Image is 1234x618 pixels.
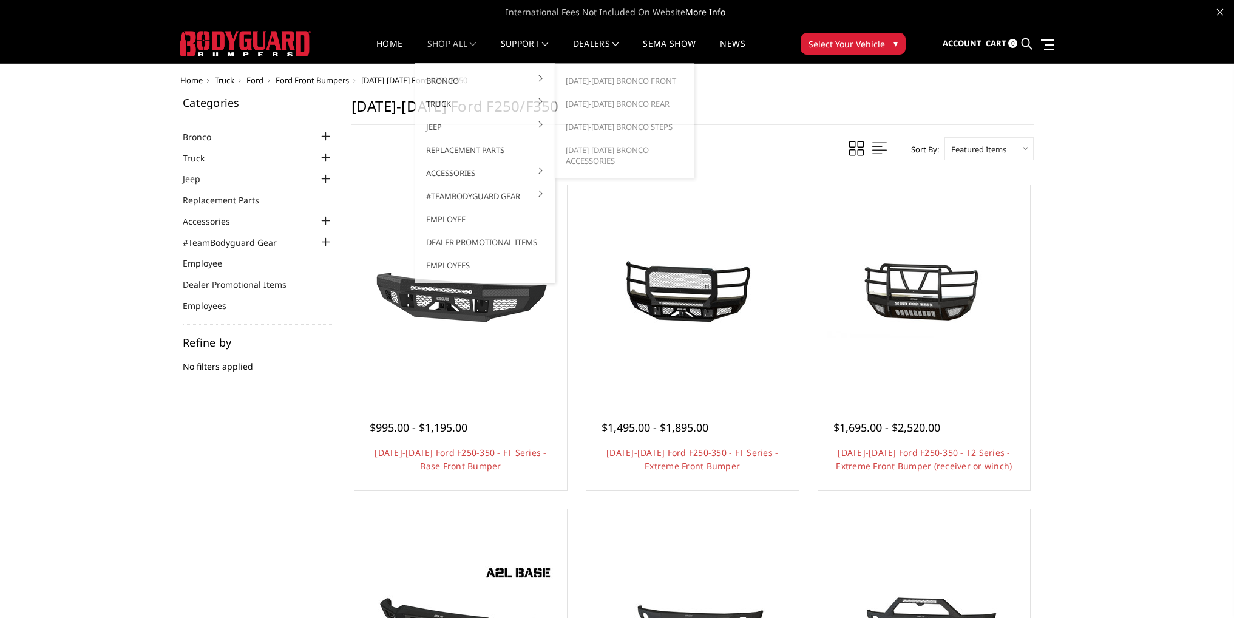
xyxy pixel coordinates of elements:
[602,420,708,435] span: $1,495.00 - $1,895.00
[420,231,550,254] a: Dealer Promotional Items
[420,254,550,277] a: Employees
[420,69,550,92] a: Bronco
[361,75,467,86] span: [DATE]-[DATE] Ford F250/F350
[364,237,558,346] img: 2017-2022 Ford F250-350 - FT Series - Base Front Bumper
[183,257,237,270] a: Employee
[943,38,981,49] span: Account
[943,27,981,60] a: Account
[1173,560,1234,618] iframe: Chat Widget
[183,215,245,228] a: Accessories
[183,337,333,385] div: No filters applied
[420,115,550,138] a: Jeep
[183,97,333,108] h5: Categories
[606,447,778,472] a: [DATE]-[DATE] Ford F250-350 - FT Series - Extreme Front Bumper
[183,299,242,312] a: Employees
[180,75,203,86] a: Home
[643,39,696,63] a: SEMA Show
[246,75,263,86] a: Ford
[420,138,550,161] a: Replacement Parts
[183,278,302,291] a: Dealer Promotional Items
[833,420,940,435] span: $1,695.00 - $2,520.00
[685,6,725,18] a: More Info
[836,447,1012,472] a: [DATE]-[DATE] Ford F250-350 - T2 Series - Extreme Front Bumper (receiver or winch)
[183,131,226,143] a: Bronco
[183,152,220,165] a: Truck
[809,38,885,50] span: Select Your Vehicle
[183,172,215,185] a: Jeep
[501,39,549,63] a: Support
[420,185,550,208] a: #TeamBodyguard Gear
[904,140,939,158] label: Sort By:
[560,92,690,115] a: [DATE]-[DATE] Bronco Rear
[986,27,1017,60] a: Cart 0
[376,39,402,63] a: Home
[370,420,467,435] span: $995.00 - $1,195.00
[183,236,292,249] a: #TeamBodyguard Gear
[986,38,1006,49] span: Cart
[801,33,906,55] button: Select Your Vehicle
[351,97,1034,125] h1: [DATE]-[DATE] Ford F250/F350
[358,188,564,395] a: 2017-2022 Ford F250-350 - FT Series - Base Front Bumper
[560,69,690,92] a: [DATE]-[DATE] Bronco Front
[180,31,311,56] img: BODYGUARD BUMPERS
[589,188,796,395] a: 2017-2022 Ford F250-350 - FT Series - Extreme Front Bumper 2017-2022 Ford F250-350 - FT Series - ...
[893,37,898,50] span: ▾
[183,194,274,206] a: Replacement Parts
[420,92,550,115] a: Truck
[821,188,1028,395] a: 2017-2022 Ford F250-350 - T2 Series - Extreme Front Bumper (receiver or winch) 2017-2022 Ford F25...
[560,138,690,172] a: [DATE]-[DATE] Bronco Accessories
[560,115,690,138] a: [DATE]-[DATE] Bronco Steps
[420,208,550,231] a: Employee
[420,161,550,185] a: Accessories
[1008,39,1017,48] span: 0
[427,39,476,63] a: shop all
[720,39,745,63] a: News
[276,75,349,86] a: Ford Front Bumpers
[573,39,619,63] a: Dealers
[375,447,546,472] a: [DATE]-[DATE] Ford F250-350 - FT Series - Base Front Bumper
[183,337,333,348] h5: Refine by
[215,75,234,86] a: Truck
